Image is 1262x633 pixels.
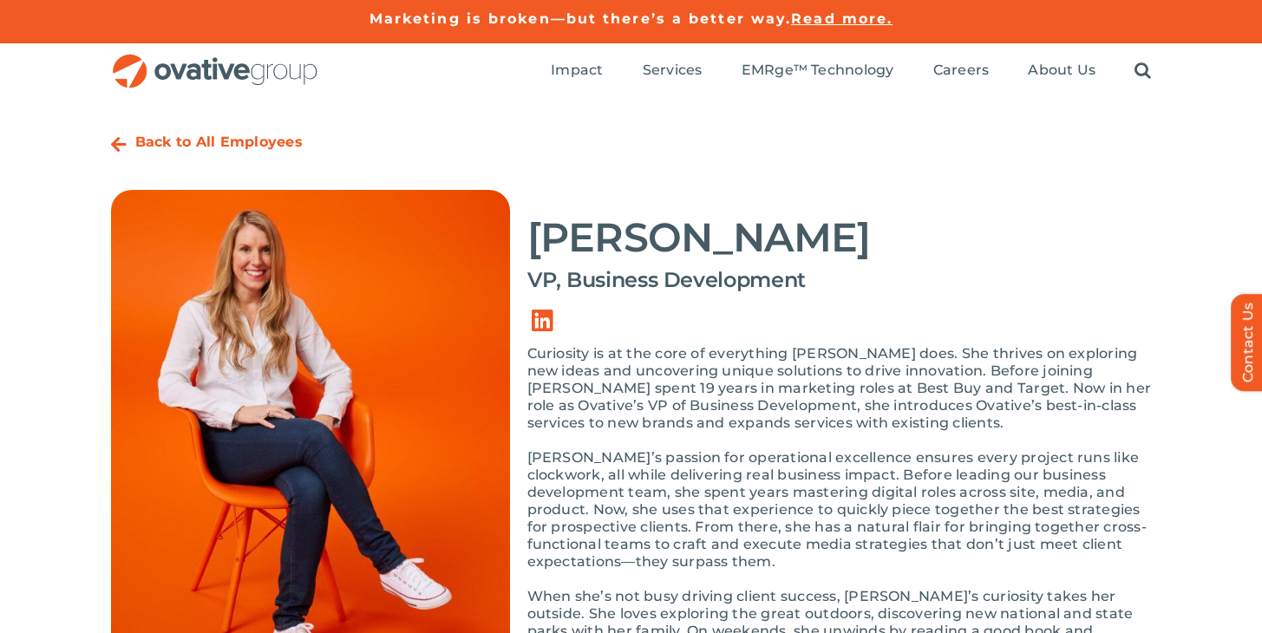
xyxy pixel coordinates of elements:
[933,62,990,81] a: Careers
[643,62,703,81] a: Services
[111,136,127,153] a: Link to https://ovative.com/about-us/people/
[791,10,893,27] a: Read more.
[933,62,990,79] span: Careers
[551,43,1151,99] nav: Menu
[519,297,567,345] a: Link to https://www.linkedin.com/in/jenalcott/
[643,62,703,79] span: Services
[527,449,1152,571] p: [PERSON_NAME]’s passion for operational excellence ensures every project runs like clockwork, all...
[551,62,603,79] span: Impact
[527,268,1152,292] h4: VP, Business Development
[1028,62,1095,79] span: About Us
[369,10,792,27] a: Marketing is broken—but there’s a better way.
[1134,62,1151,81] a: Search
[111,52,319,69] a: OG_Full_horizontal_RGB
[551,62,603,81] a: Impact
[742,62,894,79] span: EMRge™ Technology
[135,134,303,150] a: Back to All Employees
[527,216,1152,259] h2: [PERSON_NAME]
[1028,62,1095,81] a: About Us
[742,62,894,81] a: EMRge™ Technology
[527,345,1152,432] p: Curiosity is at the core of everything [PERSON_NAME] does. She thrives on exploring new ideas and...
